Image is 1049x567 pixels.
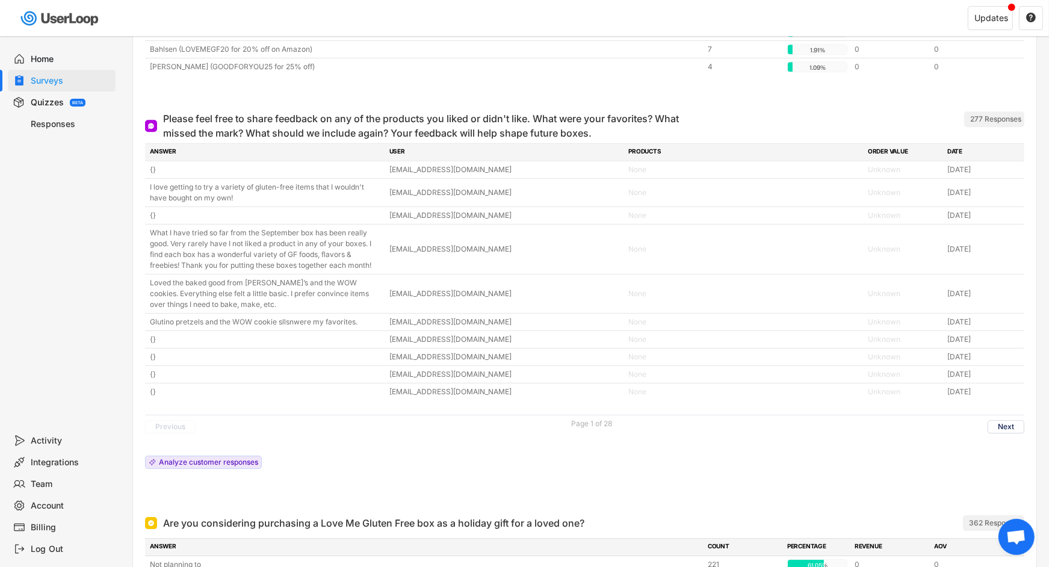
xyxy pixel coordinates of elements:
[628,187,861,198] div: None
[998,519,1035,555] div: Open chat
[31,97,64,108] div: Quizzes
[947,334,1020,345] div: [DATE]
[150,147,382,158] div: ANSWER
[1026,12,1036,23] text: 
[18,6,103,31] img: userloop-logo-01.svg
[787,542,847,553] div: PERCENTAGE
[150,61,701,72] div: [PERSON_NAME] (GOODFORYOU25 for 25% off)
[790,62,846,73] div: 1.09%
[31,119,111,130] div: Responses
[389,386,622,397] div: [EMAIL_ADDRESS][DOMAIN_NAME]
[31,522,111,533] div: Billing
[31,479,111,490] div: Team
[934,61,1006,72] div: 0
[163,111,705,140] div: Please feel free to share feedback on any of the products you liked or didn't like. What were you...
[947,317,1020,327] div: [DATE]
[628,164,861,175] div: None
[31,54,111,65] div: Home
[969,518,1021,528] div: 362 Responses
[31,435,111,447] div: Activity
[868,317,940,327] div: Unknown
[868,352,940,362] div: Unknown
[1026,13,1036,23] button: 
[150,277,382,310] div: Loved the baked good from [PERSON_NAME]’s and the WOW cookies. Everything else felt a little basi...
[150,352,382,362] div: {}
[868,369,940,380] div: Unknown
[708,44,780,55] div: 7
[947,210,1020,221] div: [DATE]
[947,147,1020,158] div: DATE
[934,542,1006,553] div: AOV
[868,386,940,397] div: Unknown
[389,187,622,198] div: [EMAIL_ADDRESS][DOMAIN_NAME]
[974,14,1008,22] div: Updates
[947,244,1020,255] div: [DATE]
[150,334,382,345] div: {}
[147,519,155,527] img: Single Select
[150,228,382,271] div: What I have tried so far from the September box has been really good. Very rarely have I not like...
[628,334,861,345] div: None
[389,352,622,362] div: [EMAIL_ADDRESS][DOMAIN_NAME]
[855,61,927,72] div: 0
[947,164,1020,175] div: [DATE]
[150,369,382,380] div: {}
[150,210,382,221] div: {}
[628,210,861,221] div: None
[790,45,846,55] div: 1.91%
[72,101,83,105] div: BETA
[150,44,701,55] div: Bahlsen (LOVEMEGF20 for 20% off on Amazon)
[571,420,612,427] div: Page 1 of 28
[628,386,861,397] div: None
[31,75,111,87] div: Surveys
[150,317,382,327] div: Glutino pretzels and the WOW cookie sllsnwere my favorites.
[868,210,940,221] div: Unknown
[868,334,940,345] div: Unknown
[868,147,940,158] div: ORDER VALUE
[150,182,382,203] div: I love getting to try a variety of gluten-free items that I wouldn't have bought on my own!
[868,244,940,255] div: Unknown
[947,288,1020,299] div: [DATE]
[389,147,622,158] div: USER
[868,164,940,175] div: Unknown
[31,544,111,555] div: Log Out
[628,317,861,327] div: None
[947,187,1020,198] div: [DATE]
[947,369,1020,380] div: [DATE]
[628,244,861,255] div: None
[150,542,701,553] div: ANSWER
[934,44,1006,55] div: 0
[389,369,622,380] div: [EMAIL_ADDRESS][DOMAIN_NAME]
[389,164,622,175] div: [EMAIL_ADDRESS][DOMAIN_NAME]
[855,44,927,55] div: 0
[708,542,780,553] div: COUNT
[389,244,622,255] div: [EMAIL_ADDRESS][DOMAIN_NAME]
[708,61,780,72] div: 4
[163,516,584,530] div: Are you considering purchasing a Love Me Gluten Free box as a holiday gift for a loved one?
[31,500,111,512] div: Account
[628,352,861,362] div: None
[868,288,940,299] div: Unknown
[970,114,1021,124] div: 277 Responses
[150,386,382,397] div: {}
[31,457,111,468] div: Integrations
[947,352,1020,362] div: [DATE]
[389,288,622,299] div: [EMAIL_ADDRESS][DOMAIN_NAME]
[159,459,258,466] div: Analyze customer responses
[628,147,861,158] div: PRODUCTS
[145,420,196,433] button: Previous
[855,542,927,553] div: REVENUE
[150,164,382,175] div: {}
[147,122,155,129] img: Open Ended
[389,317,622,327] div: [EMAIL_ADDRESS][DOMAIN_NAME]
[868,187,940,198] div: Unknown
[628,288,861,299] div: None
[628,369,861,380] div: None
[947,386,1020,397] div: [DATE]
[389,334,622,345] div: [EMAIL_ADDRESS][DOMAIN_NAME]
[988,420,1024,433] button: Next
[389,210,622,221] div: [EMAIL_ADDRESS][DOMAIN_NAME]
